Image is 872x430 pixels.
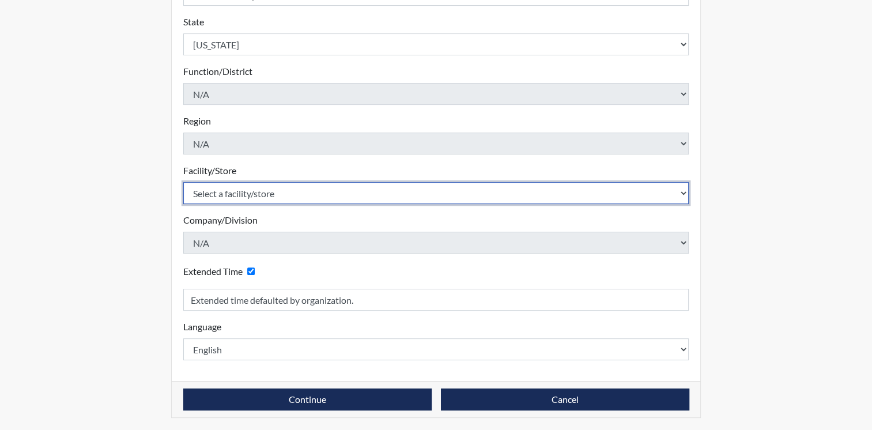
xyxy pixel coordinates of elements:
label: State [183,15,204,29]
button: Cancel [441,388,689,410]
label: Region [183,114,211,128]
label: Function/District [183,65,252,78]
label: Company/Division [183,213,258,227]
div: Checking this box will provide the interviewee with an accomodation of extra time to answer each ... [183,263,259,280]
button: Continue [183,388,432,410]
label: Facility/Store [183,164,236,178]
label: Language [183,320,221,334]
label: Extended Time [183,265,243,278]
input: Reason for Extension [183,289,689,311]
